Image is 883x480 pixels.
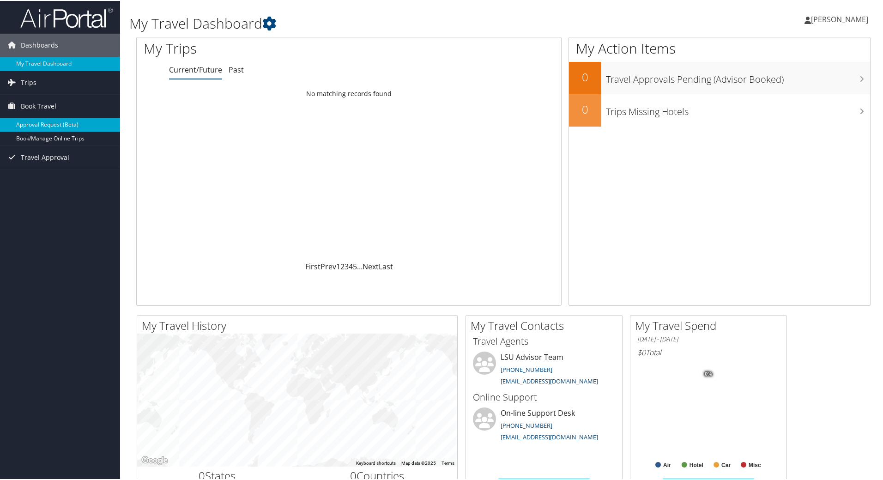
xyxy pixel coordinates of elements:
span: Dashboards [21,33,58,56]
a: Past [229,64,244,74]
span: Map data ©2025 [401,460,436,465]
span: Trips [21,70,36,93]
a: [PERSON_NAME] [804,5,877,32]
li: On-line Support Desk [468,407,620,444]
span: $0 [637,346,646,357]
li: LSU Advisor Team [468,351,620,389]
h1: My Trips [144,38,377,57]
a: Terms (opens in new tab) [441,460,454,465]
a: [EMAIL_ADDRESS][DOMAIN_NAME] [501,432,598,440]
text: Misc [749,461,761,468]
a: 2 [340,261,345,271]
h3: Online Support [473,390,615,403]
span: Book Travel [21,94,56,117]
h3: Travel Agents [473,334,615,347]
a: Prev [321,261,336,271]
a: [PHONE_NUMBER] [501,365,552,373]
a: Last [379,261,393,271]
button: Keyboard shortcuts [356,459,396,466]
text: Hotel [689,461,703,468]
text: Air [663,461,671,468]
span: [PERSON_NAME] [811,13,868,24]
a: 0Trips Missing Hotels [569,93,870,126]
h6: Total [637,346,780,357]
a: Next [363,261,379,271]
h2: My Travel Spend [635,317,786,333]
h2: 0 [569,101,601,116]
h3: Travel Approvals Pending (Advisor Booked) [606,67,870,85]
img: Google [139,454,170,466]
a: 5 [353,261,357,271]
h2: My Travel Contacts [471,317,622,333]
span: … [357,261,363,271]
a: 0Travel Approvals Pending (Advisor Booked) [569,61,870,93]
a: First [305,261,321,271]
span: Travel Approval [21,145,69,168]
tspan: 0% [705,371,712,376]
h1: My Action Items [569,38,870,57]
h3: Trips Missing Hotels [606,100,870,117]
a: [PHONE_NUMBER] [501,420,552,429]
a: Open this area in Google Maps (opens a new window) [139,454,170,466]
td: No matching records found [137,85,561,101]
a: Current/Future [169,64,222,74]
a: 3 [345,261,349,271]
img: airportal-logo.png [20,6,113,28]
h6: [DATE] - [DATE] [637,334,780,343]
a: 1 [336,261,340,271]
a: [EMAIL_ADDRESS][DOMAIN_NAME] [501,376,598,384]
a: 4 [349,261,353,271]
h2: 0 [569,68,601,84]
h1: My Travel Dashboard [129,13,628,32]
h2: My Travel History [142,317,457,333]
text: Car [721,461,731,468]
